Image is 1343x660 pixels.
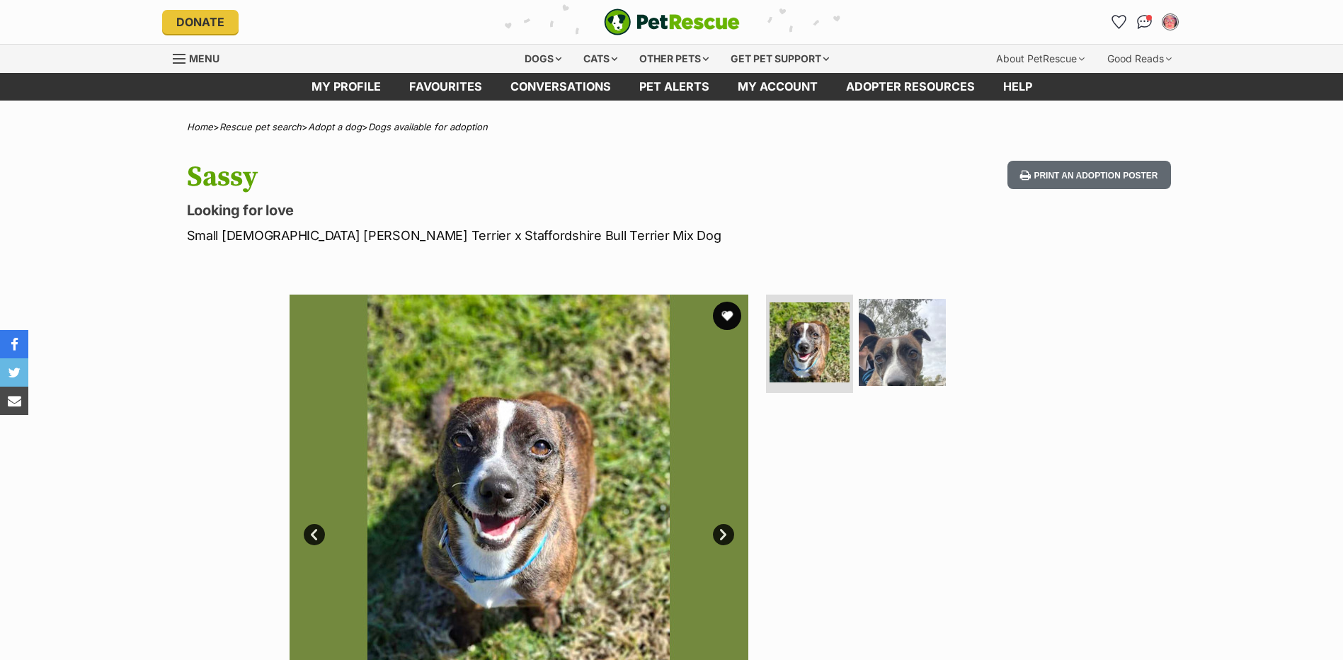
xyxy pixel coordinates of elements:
[604,8,740,35] img: logo-e224e6f780fb5917bec1dbf3a21bbac754714ae5b6737aabdf751b685950b380.svg
[368,121,488,132] a: Dogs available for adoption
[1108,11,1182,33] ul: Account quick links
[713,524,734,545] a: Next
[496,73,625,101] a: conversations
[1097,45,1182,73] div: Good Reads
[1137,15,1152,29] img: chat-41dd97257d64d25036548639549fe6c8038ab92f7586957e7f3b1b290dea8141.svg
[859,299,946,386] img: Photo of Sassy
[308,121,362,132] a: Adopt a dog
[304,524,325,545] a: Prev
[604,8,740,35] a: PetRescue
[986,45,1095,73] div: About PetRescue
[625,73,724,101] a: Pet alerts
[187,161,786,193] h1: Sassy
[162,10,239,34] a: Donate
[187,121,213,132] a: Home
[297,73,395,101] a: My profile
[770,302,850,382] img: Photo of Sassy
[152,122,1192,132] div: > > >
[1133,11,1156,33] a: Conversations
[1108,11,1131,33] a: Favourites
[1159,11,1182,33] button: My account
[515,45,571,73] div: Dogs
[721,45,839,73] div: Get pet support
[187,226,786,245] p: Small [DEMOGRAPHIC_DATA] [PERSON_NAME] Terrier x Staffordshire Bull Terrier Mix Dog
[989,73,1046,101] a: Help
[629,45,719,73] div: Other pets
[724,73,832,101] a: My account
[189,52,219,64] span: Menu
[173,45,229,70] a: Menu
[832,73,989,101] a: Adopter resources
[1007,161,1170,190] button: Print an adoption poster
[573,45,627,73] div: Cats
[187,200,786,220] p: Looking for love
[395,73,496,101] a: Favourites
[219,121,302,132] a: Rescue pet search
[1163,15,1177,29] img: michelle stuart le fevre profile pic
[713,302,741,330] button: favourite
